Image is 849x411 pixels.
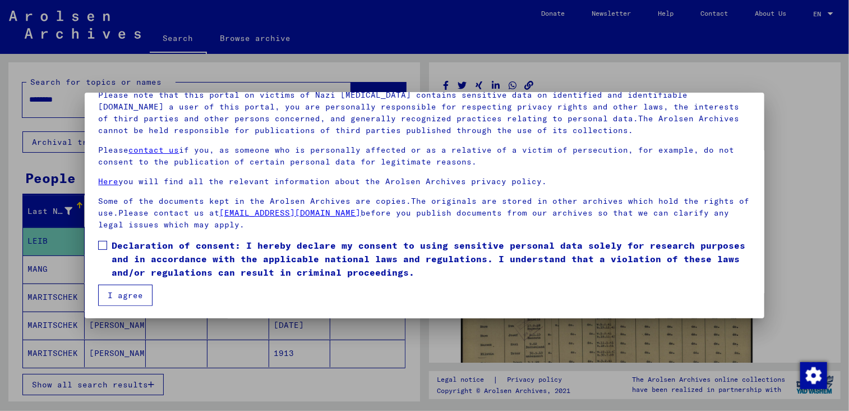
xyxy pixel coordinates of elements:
p: Some of the documents kept in the Arolsen Archives are copies.The originals are stored in other a... [98,195,750,231]
span: Declaration of consent: I hereby declare my consent to using sensitive personal data solely for r... [112,239,750,279]
p: you will find all the relevant information about the Arolsen Archives privacy policy. [98,176,750,188]
p: Please if you, as someone who is personally affected or as a relative of a victim of persecution,... [98,144,750,168]
a: Here [98,176,118,186]
img: Change consent [800,362,827,389]
button: I agree [98,285,153,306]
a: [EMAIL_ADDRESS][DOMAIN_NAME] [219,208,361,218]
p: Please note that this portal on victims of Nazi [MEDICAL_DATA] contains sensitive data on identif... [98,89,750,136]
a: contact us [128,145,179,155]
